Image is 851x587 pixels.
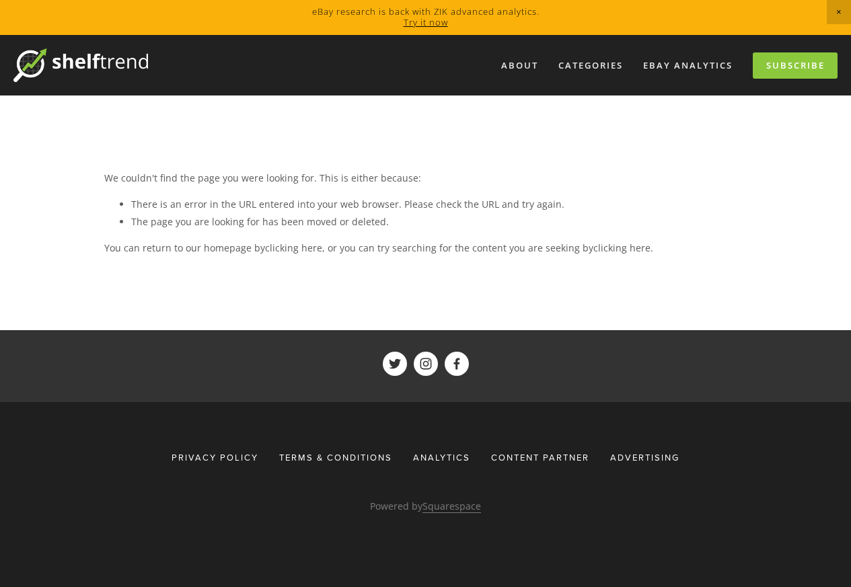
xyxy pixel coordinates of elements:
[404,445,479,469] div: Analytics
[383,352,407,376] a: ShelfTrend
[270,445,401,469] a: Terms & Conditions
[601,445,679,469] a: Advertising
[491,451,589,463] span: Content Partner
[104,498,747,514] p: Powered by
[492,54,547,77] a: About
[265,241,322,254] a: clicking here
[634,54,741,77] a: eBay Analytics
[172,451,258,463] span: Privacy Policy
[445,352,469,376] a: ShelfTrend
[13,48,148,82] img: ShelfTrend
[482,445,598,469] a: Content Partner
[172,445,267,469] a: Privacy Policy
[104,239,747,256] p: You can return to our homepage by , or you can try searching for the content you are seeking by .
[610,451,679,463] span: Advertising
[593,241,651,254] a: clicking here
[550,54,632,77] div: Categories
[104,169,747,186] p: We couldn't find the page you were looking for. This is either because:
[753,52,838,79] a: Subscribe
[279,451,392,463] span: Terms & Conditions
[422,500,481,513] a: Squarespace
[131,213,747,230] li: The page you are looking for has been moved or deleted.
[131,196,747,212] li: There is an error in the URL entered into your web browser. Please check the URL and try again.
[414,352,438,376] a: ShelfTrend
[404,16,448,28] a: Try it now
